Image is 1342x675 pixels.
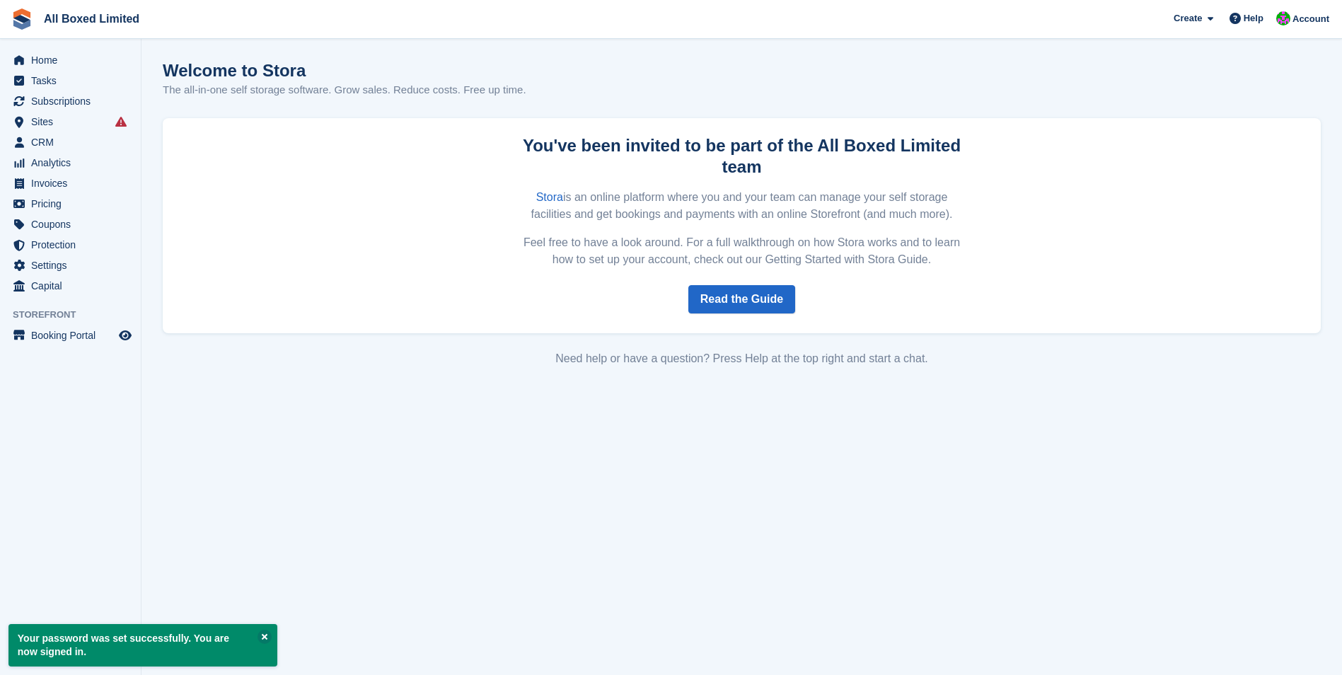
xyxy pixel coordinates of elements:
span: Capital [31,276,116,296]
span: Invoices [31,173,116,193]
a: menu [7,276,134,296]
i: Smart entry sync failures have occurred [115,116,127,127]
a: menu [7,214,134,234]
span: Storefront [13,308,141,322]
a: menu [7,153,134,173]
span: Pricing [31,194,116,214]
a: menu [7,71,134,91]
span: Booking Portal [31,325,116,345]
a: Stora [536,191,563,203]
a: menu [7,112,134,132]
img: stora-icon-8386f47178a22dfd0bd8f6a31ec36ba5ce8667c1dd55bd0f319d3a0aa187defe.svg [11,8,33,30]
span: Analytics [31,153,116,173]
div: Need help or have a question? Press Help at the top right and start a chat. [163,350,1321,367]
span: Account [1292,12,1329,26]
strong: You've been invited to be part of the All Boxed Limited team [523,136,961,176]
p: Feel free to have a look around. For a full walkthrough on how Stora works and to learn how to se... [519,234,966,268]
span: Tasks [31,71,116,91]
a: All Boxed Limited [38,7,145,30]
a: menu [7,91,134,111]
a: menu [7,194,134,214]
a: menu [7,173,134,193]
a: menu [7,50,134,70]
a: menu [7,325,134,345]
a: Preview store [117,327,134,344]
span: Subscriptions [31,91,116,111]
a: Read the Guide [688,285,795,313]
a: menu [7,255,134,275]
span: Help [1244,11,1263,25]
a: menu [7,132,134,152]
p: is an online platform where you and your team can manage your self storage facilities and get boo... [519,189,966,223]
p: The all-in-one self storage software. Grow sales. Reduce costs. Free up time. [163,82,526,98]
img: Eliza Goss [1276,11,1290,25]
span: Coupons [31,214,116,234]
a: menu [7,235,134,255]
span: Sites [31,112,116,132]
span: Protection [31,235,116,255]
span: CRM [31,132,116,152]
span: Settings [31,255,116,275]
span: Home [31,50,116,70]
p: Your password was set successfully. You are now signed in. [8,624,277,667]
span: Create [1174,11,1202,25]
h1: Welcome to Stora [163,61,526,80]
